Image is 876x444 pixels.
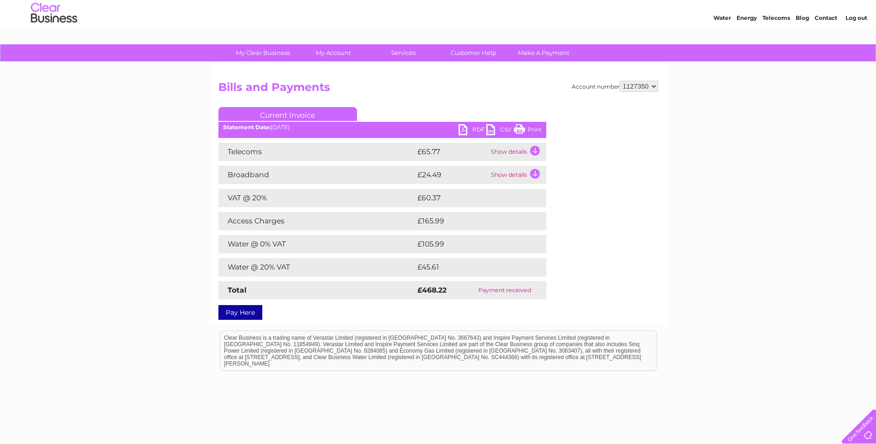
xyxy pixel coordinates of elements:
div: Account number [572,81,658,92]
td: Payment received [464,281,546,300]
a: Blog [796,39,809,46]
strong: Total [228,286,247,294]
div: [DATE] [218,124,546,131]
a: My Clear Business [225,44,301,61]
h2: Bills and Payments [218,81,658,98]
a: Make A Payment [506,44,582,61]
a: CSV [486,124,514,138]
td: VAT @ 20% [218,189,415,207]
a: Customer Help [435,44,512,61]
td: £165.99 [415,212,530,230]
a: 0333 014 3131 [702,5,766,16]
img: logo.png [30,24,78,52]
a: Print [514,124,542,138]
td: Show details [489,166,546,184]
td: £60.37 [415,189,527,207]
td: Water @ 20% VAT [218,258,415,276]
a: Water [713,39,731,46]
td: £105.99 [415,235,530,253]
td: Telecoms [218,143,415,161]
td: £24.49 [415,166,489,184]
a: Current Invoice [218,107,357,121]
td: Broadband [218,166,415,184]
strong: £468.22 [417,286,447,294]
a: Pay Here [218,305,262,320]
a: Log out [846,39,867,46]
a: Energy [737,39,757,46]
a: Telecoms [762,39,790,46]
td: £45.61 [415,258,527,276]
a: Contact [815,39,837,46]
td: £65.77 [415,143,489,161]
a: Services [365,44,441,61]
td: Water @ 0% VAT [218,235,415,253]
div: Clear Business is a trading name of Verastar Limited (registered in [GEOGRAPHIC_DATA] No. 3667643... [220,5,657,45]
b: Statement Date: [223,124,271,131]
a: PDF [459,124,486,138]
td: Show details [489,143,546,161]
td: Access Charges [218,212,415,230]
a: My Account [295,44,371,61]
